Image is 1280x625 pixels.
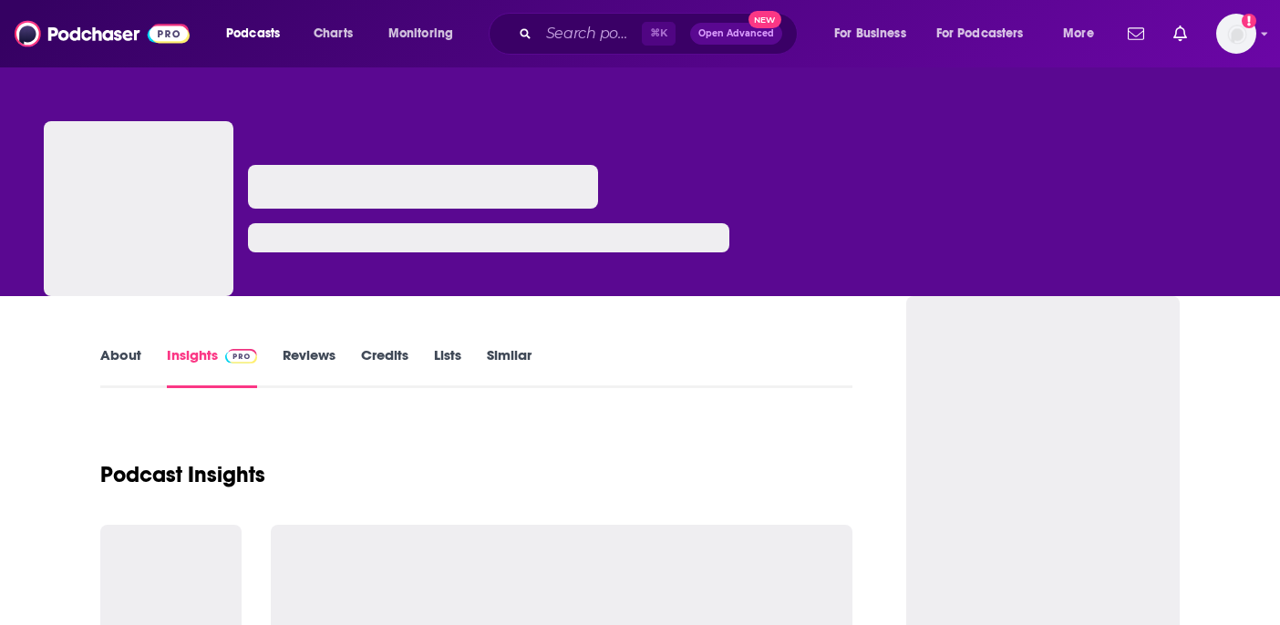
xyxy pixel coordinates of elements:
[1063,21,1094,46] span: More
[642,22,676,46] span: ⌘ K
[213,19,304,48] button: open menu
[698,29,774,38] span: Open Advanced
[314,21,353,46] span: Charts
[1166,18,1194,49] a: Show notifications dropdown
[1050,19,1117,48] button: open menu
[225,349,257,364] img: Podchaser Pro
[821,19,929,48] button: open menu
[1216,14,1256,54] img: User Profile
[748,11,781,28] span: New
[434,346,461,388] a: Lists
[283,346,335,388] a: Reviews
[388,21,453,46] span: Monitoring
[690,23,782,45] button: Open AdvancedNew
[1242,14,1256,28] svg: Add a profile image
[834,21,906,46] span: For Business
[100,461,265,488] h1: Podcast Insights
[15,16,190,51] img: Podchaser - Follow, Share and Rate Podcasts
[226,21,280,46] span: Podcasts
[924,19,1050,48] button: open menu
[936,21,1024,46] span: For Podcasters
[361,346,408,388] a: Credits
[1216,14,1256,54] span: Logged in as SolComms
[167,346,257,388] a: InsightsPodchaser Pro
[1120,18,1151,49] a: Show notifications dropdown
[487,346,532,388] a: Similar
[302,19,364,48] a: Charts
[100,346,141,388] a: About
[506,13,815,55] div: Search podcasts, credits, & more...
[376,19,477,48] button: open menu
[1216,14,1256,54] button: Show profile menu
[539,19,642,48] input: Search podcasts, credits, & more...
